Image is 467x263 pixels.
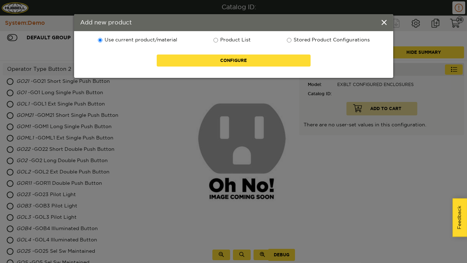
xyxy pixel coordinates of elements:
label: Use current product/material [97,37,177,44]
input: Use current product/material [98,38,102,42]
input: Stored Product Configurations [287,38,291,42]
label: Stored Product Configurations [286,37,370,44]
label: Product List [213,37,251,44]
button: Configure [157,55,311,67]
div: Add new product [74,14,393,31]
input: Product List [213,38,218,42]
